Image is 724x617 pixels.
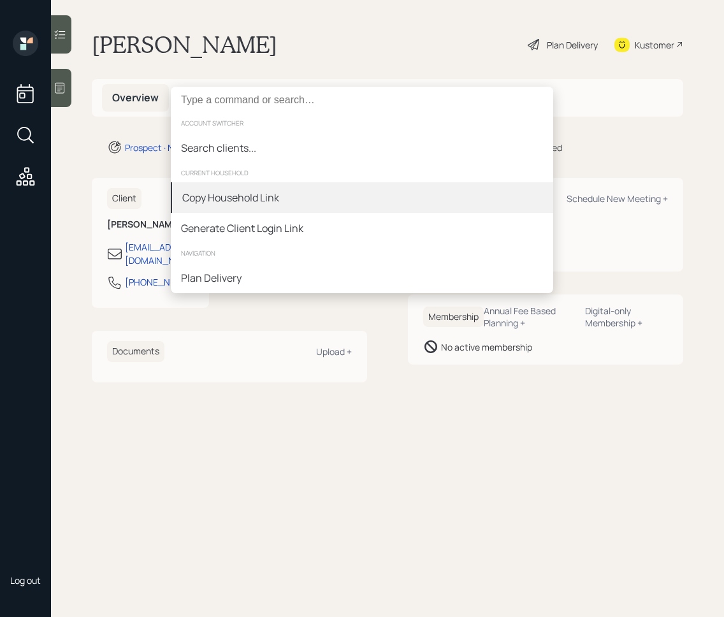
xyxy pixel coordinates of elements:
input: Type a command or search… [171,87,553,113]
div: Generate Client Login Link [181,221,303,236]
div: Copy Household Link [182,190,279,205]
div: navigation [171,243,553,263]
div: Plan Delivery [181,270,242,286]
div: current household [171,163,553,182]
div: account switcher [171,113,553,133]
div: Search clients... [181,140,256,156]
